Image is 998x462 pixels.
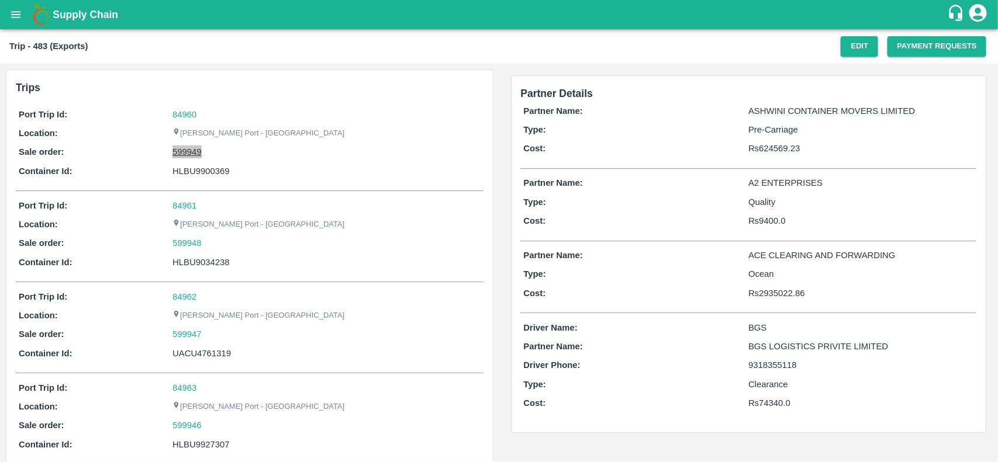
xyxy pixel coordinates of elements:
[524,125,547,134] b: Type:
[748,105,973,117] p: ASHWINI CONTAINER MOVERS LIMITED
[524,360,581,370] b: Driver Phone:
[29,3,53,26] img: logo
[9,41,88,51] b: Trip - 483 (Exports)
[172,347,480,360] div: UACU4761319
[19,220,58,229] b: Location:
[524,380,547,389] b: Type:
[524,178,583,187] b: Partner Name:
[748,287,973,300] p: Rs 2935022.86
[172,219,344,230] p: [PERSON_NAME] Port - [GEOGRAPHIC_DATA]
[172,165,480,178] div: HLBU9900369
[524,398,546,408] b: Cost:
[19,147,64,157] b: Sale order:
[172,201,196,210] a: 84961
[53,6,947,23] a: Supply Chain
[748,123,973,136] p: Pre-Carriage
[172,401,344,412] p: [PERSON_NAME] Port - [GEOGRAPHIC_DATA]
[748,397,973,409] p: Rs 74340.0
[748,214,973,227] p: Rs 9400.0
[19,238,64,248] b: Sale order:
[524,323,578,332] b: Driver Name:
[748,249,973,262] p: ACE CLEARING AND FORWARDING
[2,1,29,28] button: open drawer
[947,4,968,25] div: customer-support
[172,145,202,158] a: 599949
[841,36,878,57] button: Edit
[19,383,67,392] b: Port Trip Id:
[19,166,72,176] b: Container Id:
[748,321,973,334] p: BGS
[748,142,973,155] p: Rs 624569.23
[524,269,547,279] b: Type:
[19,421,64,430] b: Sale order:
[172,419,202,432] a: 599946
[16,82,40,93] b: Trips
[19,128,58,138] b: Location:
[172,110,196,119] a: 84960
[172,256,480,269] div: HLBU9034238
[19,402,58,411] b: Location:
[524,197,547,207] b: Type:
[748,196,973,209] p: Quality
[524,144,546,153] b: Cost:
[172,438,480,451] div: HLBU9927307
[172,128,344,139] p: [PERSON_NAME] Port - [GEOGRAPHIC_DATA]
[748,340,973,353] p: BGS LOGISTICS PRIVITE LIMITED
[19,201,67,210] b: Port Trip Id:
[521,88,593,99] span: Partner Details
[524,342,583,351] b: Partner Name:
[524,106,583,116] b: Partner Name:
[19,311,58,320] b: Location:
[172,310,344,321] p: [PERSON_NAME] Port - [GEOGRAPHIC_DATA]
[19,440,72,449] b: Container Id:
[968,2,989,27] div: account of current user
[888,36,986,57] button: Payment Requests
[748,268,973,280] p: Ocean
[748,359,973,371] p: 9318355118
[19,292,67,301] b: Port Trip Id:
[524,289,546,298] b: Cost:
[748,378,973,391] p: Clearance
[19,329,64,339] b: Sale order:
[53,9,118,20] b: Supply Chain
[19,349,72,358] b: Container Id:
[524,216,546,225] b: Cost:
[172,292,196,301] a: 84962
[172,328,202,341] a: 599947
[524,251,583,260] b: Partner Name:
[172,383,196,392] a: 84963
[19,258,72,267] b: Container Id:
[19,110,67,119] b: Port Trip Id:
[172,237,202,249] a: 599948
[748,176,973,189] p: A2 ENTERPRISES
